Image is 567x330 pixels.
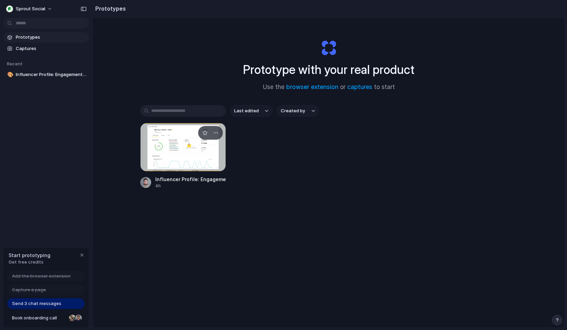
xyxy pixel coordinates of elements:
a: captures [347,84,372,90]
a: Book onboarding call [7,313,85,323]
span: Add the browser extension [12,273,71,280]
span: Capture a page [12,287,46,293]
span: Last edited [234,107,259,114]
a: 🎨Influencer Profile: Engagement Rate Chart Addition [3,69,89,80]
div: Influencer Profile: Engagement Rate Chart Addition [155,176,226,183]
button: Created by [277,105,319,117]
span: Book onboarding call [12,315,66,321]
span: Recent [7,61,23,66]
span: Use the or to start [263,83,395,92]
h2: Prototypes [93,4,126,13]
div: 🎨 [7,71,12,79]
div: Christian Iacullo [74,314,83,322]
div: 4h [155,183,226,189]
button: 🎨 [6,71,13,78]
span: Get free credits [9,259,50,266]
div: Nicole Kubica [68,314,76,322]
h1: Prototype with your real product [243,61,414,79]
button: Last edited [230,105,273,117]
span: Prototypes [16,34,86,41]
span: Send 3 chat messages [12,300,61,307]
a: Captures [3,43,89,54]
a: Influencer Profile: Engagement Rate Chart AdditionInfluencer Profile: Engagement Rate Chart Addit... [140,123,226,189]
a: browser extension [286,84,338,90]
span: Start prototyping [9,252,50,259]
span: Sprout Social [16,5,45,12]
span: Captures [16,45,86,52]
span: Influencer Profile: Engagement Rate Chart Addition [16,71,86,78]
a: Prototypes [3,32,89,42]
span: Created by [281,107,305,114]
button: Sprout Social [3,3,56,14]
